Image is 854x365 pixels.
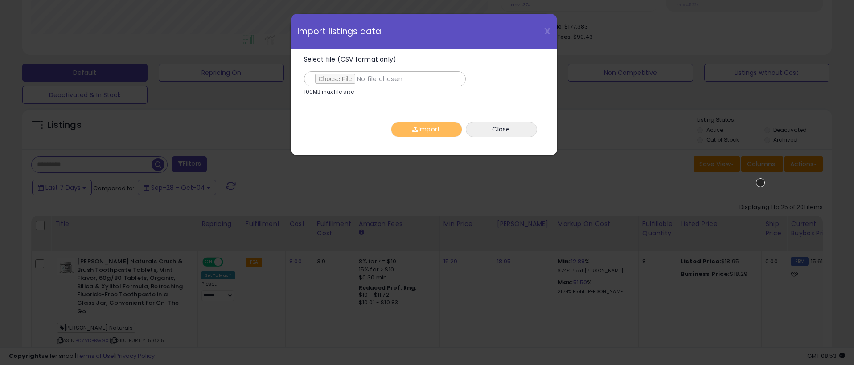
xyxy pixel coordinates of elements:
span: Import listings data [297,27,382,36]
p: 100MB max file size [304,90,354,94]
span: X [544,25,550,37]
button: Import [391,122,462,137]
button: Close [466,122,537,137]
span: Select file (CSV format only) [304,55,397,64]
